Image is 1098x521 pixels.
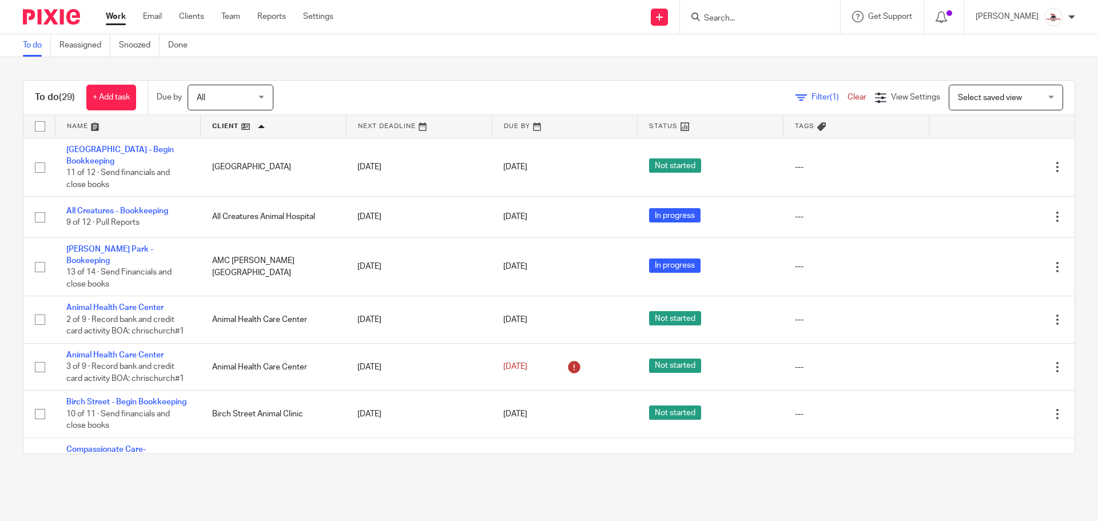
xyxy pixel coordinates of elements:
[848,93,866,101] a: Clear
[1044,8,1063,26] img: EtsyProfilePhoto.jpg
[503,410,527,418] span: [DATE]
[795,123,814,129] span: Tags
[201,438,347,496] td: Compassionate Care
[868,13,912,21] span: Get Support
[66,219,140,227] span: 9 of 12 · Pull Reports
[346,343,492,390] td: [DATE]
[66,169,170,189] span: 11 of 12 · Send financials and close books
[157,92,182,103] p: Due by
[795,361,918,373] div: ---
[303,11,333,22] a: Settings
[346,296,492,343] td: [DATE]
[346,391,492,438] td: [DATE]
[201,197,347,237] td: All Creatures Animal Hospital
[503,363,527,371] span: [DATE]
[811,93,848,101] span: Filter
[66,269,172,289] span: 13 of 14 · Send Financials and close books
[201,237,347,296] td: AMC [PERSON_NAME][GEOGRAPHIC_DATA]
[891,93,940,101] span: View Settings
[257,11,286,22] a: Reports
[143,11,162,22] a: Email
[503,316,527,324] span: [DATE]
[201,138,347,197] td: [GEOGRAPHIC_DATA]
[649,158,701,173] span: Not started
[66,245,153,265] a: [PERSON_NAME] Park - Bookeeping
[795,261,918,272] div: ---
[976,11,1039,22] p: [PERSON_NAME]
[795,408,918,420] div: ---
[201,391,347,438] td: Birch Street Animal Clinic
[649,258,701,273] span: In progress
[119,34,160,57] a: Snoozed
[201,296,347,343] td: Animal Health Care Center
[66,304,164,312] a: Animal Health Care Center
[106,11,126,22] a: Work
[66,410,170,430] span: 10 of 11 · Send financials and close books
[346,138,492,197] td: [DATE]
[179,11,204,22] a: Clients
[346,197,492,237] td: [DATE]
[201,343,347,390] td: Animal Health Care Center
[795,161,918,173] div: ---
[66,363,184,383] span: 3 of 9 · Record bank and credit card activity BOA: chrischurch#1
[649,311,701,325] span: Not started
[649,405,701,420] span: Not started
[795,314,918,325] div: ---
[66,207,168,215] a: All Creatures - Bookkeeping
[503,213,527,221] span: [DATE]
[66,146,174,165] a: [GEOGRAPHIC_DATA] - Begin Bookkeeping
[503,163,527,171] span: [DATE]
[649,208,701,222] span: In progress
[703,14,806,24] input: Search
[59,93,75,102] span: (29)
[346,237,492,296] td: [DATE]
[958,94,1022,102] span: Select saved view
[830,93,839,101] span: (1)
[35,92,75,104] h1: To do
[795,211,918,222] div: ---
[66,351,164,359] a: Animal Health Care Center
[23,9,80,25] img: Pixie
[23,34,51,57] a: To do
[221,11,240,22] a: Team
[59,34,110,57] a: Reassigned
[66,398,186,406] a: Birch Street - Begin Bookkeeping
[197,94,205,102] span: All
[66,316,184,336] span: 2 of 9 · Record bank and credit card activity BOA: chrischurch#1
[168,34,196,57] a: Done
[66,446,146,465] a: Compassionate Care-Bookkeeping
[503,263,527,271] span: [DATE]
[649,359,701,373] span: Not started
[86,85,136,110] a: + Add task
[346,438,492,496] td: [DATE]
